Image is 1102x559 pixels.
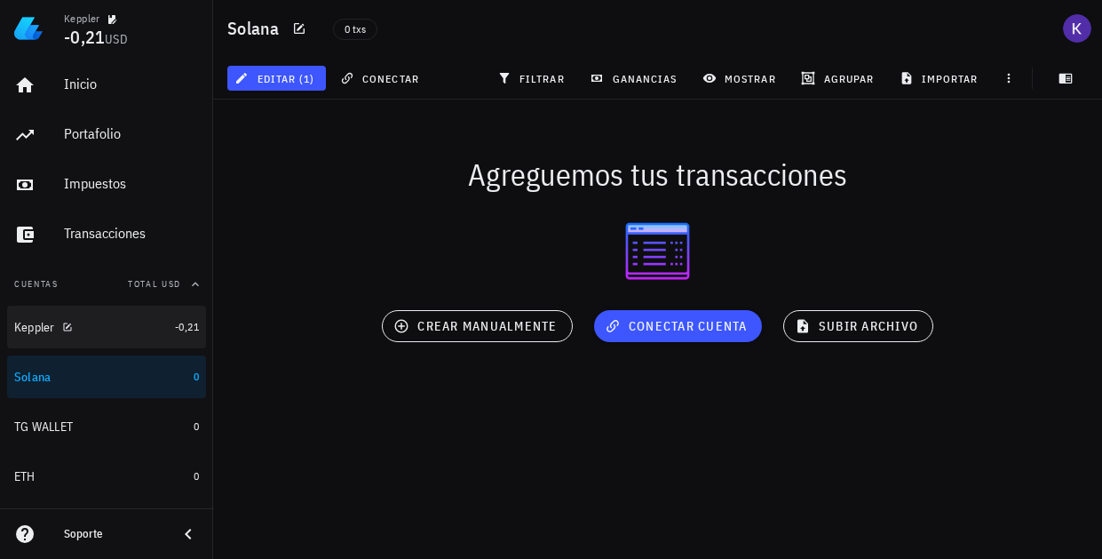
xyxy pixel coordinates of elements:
[594,310,762,342] button: conectar cuenta
[14,370,52,385] div: Solana
[344,71,419,85] span: conectar
[798,318,919,334] span: subir archivo
[14,14,43,43] img: LedgiFi
[7,405,206,448] a: TG WALLET 0
[194,370,199,383] span: 0
[490,66,575,91] button: filtrar
[64,175,199,192] div: Impuestos
[903,71,979,85] span: importar
[382,310,573,342] button: crear manualmente
[105,31,128,47] span: USD
[501,71,565,85] span: filtrar
[7,306,206,348] a: Keppler -0,21
[583,66,688,91] button: ganancias
[333,66,431,91] button: conectar
[397,318,558,334] span: crear manualmente
[175,320,199,333] span: -0,21
[7,455,206,498] a: ETH 0
[608,318,748,334] span: conectar cuenta
[64,25,105,49] span: -0,21
[345,20,366,39] span: 0 txs
[706,71,776,85] span: mostrar
[14,320,55,335] div: Keppler
[238,71,314,85] span: editar (1)
[593,71,677,85] span: ganancias
[805,71,874,85] span: agrupar
[64,225,199,242] div: Transacciones
[64,76,199,92] div: Inicio
[227,66,326,91] button: editar (1)
[128,278,181,290] span: Total USD
[7,213,206,256] a: Transacciones
[695,66,787,91] button: mostrar
[64,125,199,142] div: Portafolio
[64,12,100,26] div: Keppler
[14,419,73,435] div: TG WALLET
[7,355,206,398] a: Solana 0
[7,263,206,306] button: CuentasTotal USD
[794,66,884,91] button: agrupar
[892,66,989,91] button: importar
[783,310,934,342] button: subir archivo
[194,419,199,433] span: 0
[194,469,199,483] span: 0
[1063,14,1091,43] div: avatar
[7,164,206,206] a: Impuestos
[14,469,36,484] div: ETH
[64,527,163,541] div: Soporte
[227,14,287,43] h1: Solana
[7,114,206,156] a: Portafolio
[7,64,206,107] a: Inicio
